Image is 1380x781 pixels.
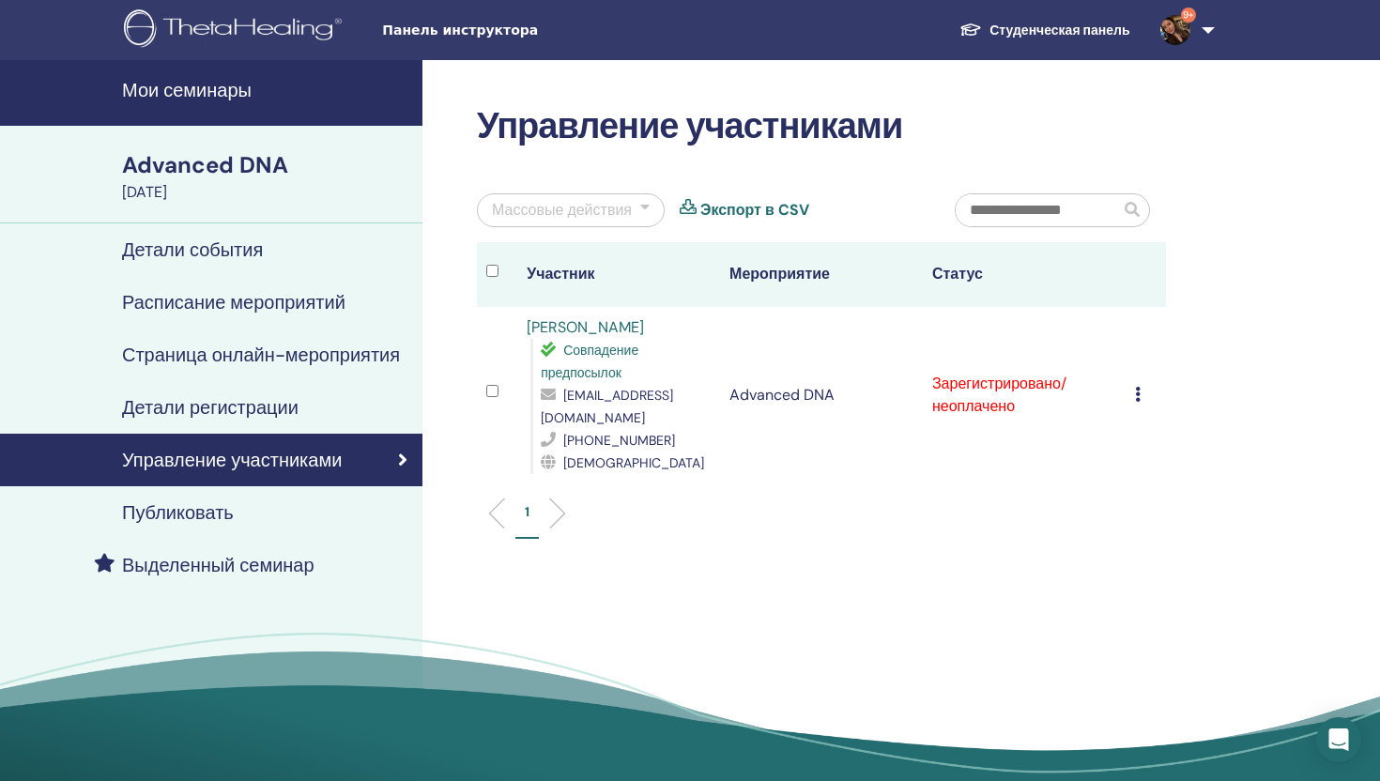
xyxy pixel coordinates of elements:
span: 9+ [1181,8,1196,23]
div: [DATE] [122,181,411,204]
img: graduation-cap-white.svg [959,22,982,38]
a: Студенческая панель [944,13,1144,48]
span: [PHONE_NUMBER] [563,432,675,449]
h2: Управление участниками [477,105,1166,148]
span: [EMAIL_ADDRESS][DOMAIN_NAME] [541,387,673,426]
div: Open Intercom Messenger [1316,717,1361,762]
h4: Мои семинары [122,79,411,101]
h4: Управление участниками [122,449,342,471]
img: logo.png [124,9,348,52]
td: Advanced DNA [720,307,923,483]
div: Массовые действия [492,199,632,222]
h4: Детали события [122,238,263,261]
h4: Страница онлайн-мероприятия [122,344,400,366]
span: Совпадение предпосылок [541,342,638,381]
a: [PERSON_NAME] [527,317,644,337]
th: Мероприятие [720,242,923,307]
h4: Выделенный семинар [122,554,314,576]
a: Advanced DNA[DATE] [111,149,422,204]
a: Экспорт в CSV [700,199,809,222]
p: 1 [525,502,529,522]
h4: Детали регистрации [122,396,299,419]
th: Участник [517,242,720,307]
th: Статус [923,242,1126,307]
img: default.jpg [1160,15,1190,45]
h4: Расписание мероприятий [122,291,345,314]
div: Advanced DNA [122,149,411,181]
span: Панель инструктора [382,21,664,40]
h4: Публиковать [122,501,234,524]
span: [DEMOGRAPHIC_DATA] [563,454,704,471]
